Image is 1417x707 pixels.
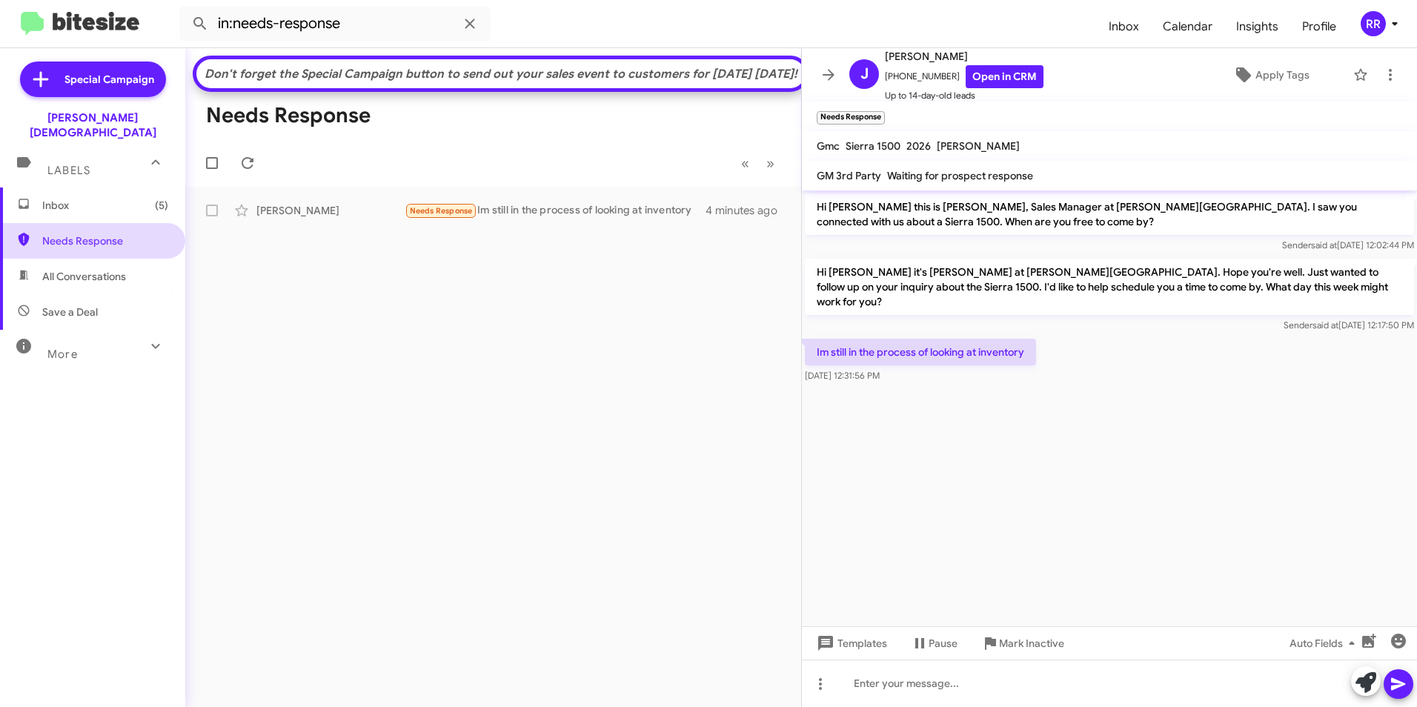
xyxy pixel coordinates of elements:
span: Waiting for prospect response [887,169,1033,182]
input: Search [179,6,491,42]
span: Inbox [42,198,168,213]
span: More [47,348,78,361]
button: Pause [899,630,969,657]
span: (5) [155,198,168,213]
div: [PERSON_NAME] [256,203,405,218]
a: Calendar [1151,5,1224,48]
span: Templates [814,630,887,657]
span: Gmc [817,139,840,153]
a: Special Campaign [20,62,166,97]
span: Apply Tags [1255,62,1310,88]
a: Insights [1224,5,1290,48]
button: Next [757,148,783,179]
nav: Page navigation example [733,148,783,179]
h1: Needs Response [206,104,371,127]
span: [DATE] 12:31:56 PM [805,370,880,381]
button: Apply Tags [1195,62,1346,88]
span: Mark Inactive [999,630,1064,657]
button: Mark Inactive [969,630,1076,657]
span: Needs Response [42,233,168,248]
button: RR [1348,11,1401,36]
span: Sender [DATE] 12:02:44 PM [1282,239,1414,250]
span: J [860,62,869,86]
p: Hi [PERSON_NAME] this is [PERSON_NAME], Sales Manager at [PERSON_NAME][GEOGRAPHIC_DATA]. I saw yo... [805,193,1414,235]
button: Auto Fields [1278,630,1373,657]
span: Save a Deal [42,305,98,319]
span: [PERSON_NAME] [885,47,1043,65]
button: Templates [802,630,899,657]
span: said at [1313,319,1338,331]
span: « [741,154,749,173]
p: Hi [PERSON_NAME] it's [PERSON_NAME] at [PERSON_NAME][GEOGRAPHIC_DATA]. Hope you're well. Just wan... [805,259,1414,315]
div: Im still in the process of looking at inventory [405,202,706,219]
a: Open in CRM [966,65,1043,88]
span: Labels [47,164,90,177]
span: [PERSON_NAME] [937,139,1020,153]
span: Sender [DATE] 12:17:50 PM [1284,319,1414,331]
span: Sierra 1500 [846,139,900,153]
span: Auto Fields [1290,630,1361,657]
span: said at [1311,239,1337,250]
p: Im still in the process of looking at inventory [805,339,1036,365]
span: Pause [929,630,958,657]
span: [PHONE_NUMBER] [885,65,1043,88]
a: Profile [1290,5,1348,48]
span: All Conversations [42,269,126,284]
span: » [766,154,774,173]
span: Needs Response [410,206,473,216]
span: GM 3rd Party [817,169,881,182]
span: Special Campaign [64,72,154,87]
small: Needs Response [817,111,885,125]
div: RR [1361,11,1386,36]
div: Don't forget the Special Campaign button to send out your sales event to customers for [DATE] [DA... [204,67,798,82]
a: Inbox [1097,5,1151,48]
button: Previous [732,148,758,179]
div: 4 minutes ago [706,203,789,218]
span: Up to 14-day-old leads [885,88,1043,103]
span: 2026 [906,139,931,153]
